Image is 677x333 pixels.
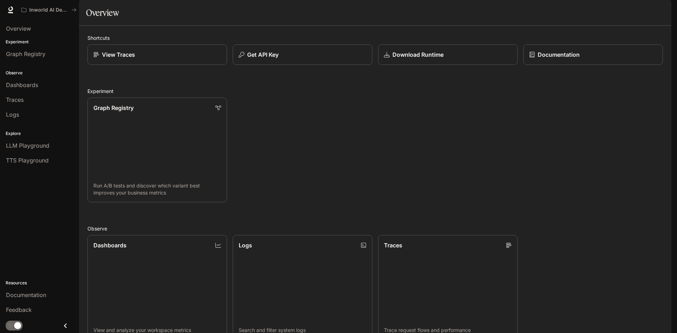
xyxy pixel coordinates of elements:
p: Inworld AI Demos [29,7,69,13]
h2: Experiment [87,87,663,95]
p: Traces [384,241,402,249]
a: Graph RegistryRun A/B tests and discover which variant best improves your business metrics [87,98,227,202]
a: Documentation [523,44,663,65]
p: Run A/B tests and discover which variant best improves your business metrics [93,182,221,196]
h2: Observe [87,225,663,232]
p: Graph Registry [93,104,134,112]
a: Download Runtime [378,44,518,65]
button: All workspaces [18,3,80,17]
p: Get API Key [247,50,279,59]
p: Logs [239,241,252,249]
p: Download Runtime [392,50,444,59]
h2: Shortcuts [87,34,663,42]
p: Dashboards [93,241,127,249]
button: Get API Key [233,44,372,65]
h1: Overview [86,6,119,20]
p: Documentation [538,50,580,59]
p: View Traces [102,50,135,59]
a: View Traces [87,44,227,65]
